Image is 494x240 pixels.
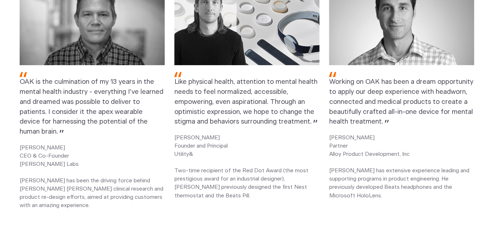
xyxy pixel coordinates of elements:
[20,144,164,210] p: [PERSON_NAME] CEO & Co-Founder [PERSON_NAME] Labs [PERSON_NAME] has been the driving force behind...
[174,78,317,125] span: Like physical health, attention to mental health needs to feel normalized, accessible, empowering...
[329,78,473,125] span: Working on OAK has been a dream opportunity to apply our deep experience with headworn, connected...
[174,134,319,200] p: [PERSON_NAME] Founder and Principal Utility& Two-time recipient of the Red Dot Award (the most pr...
[329,134,474,200] p: [PERSON_NAME] Partner Alloy Product Development, Inc [PERSON_NAME] has extensive experience leadi...
[20,78,163,135] span: OAK is the culmination of my 13 years in the mental health industry - everything I've learned and...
